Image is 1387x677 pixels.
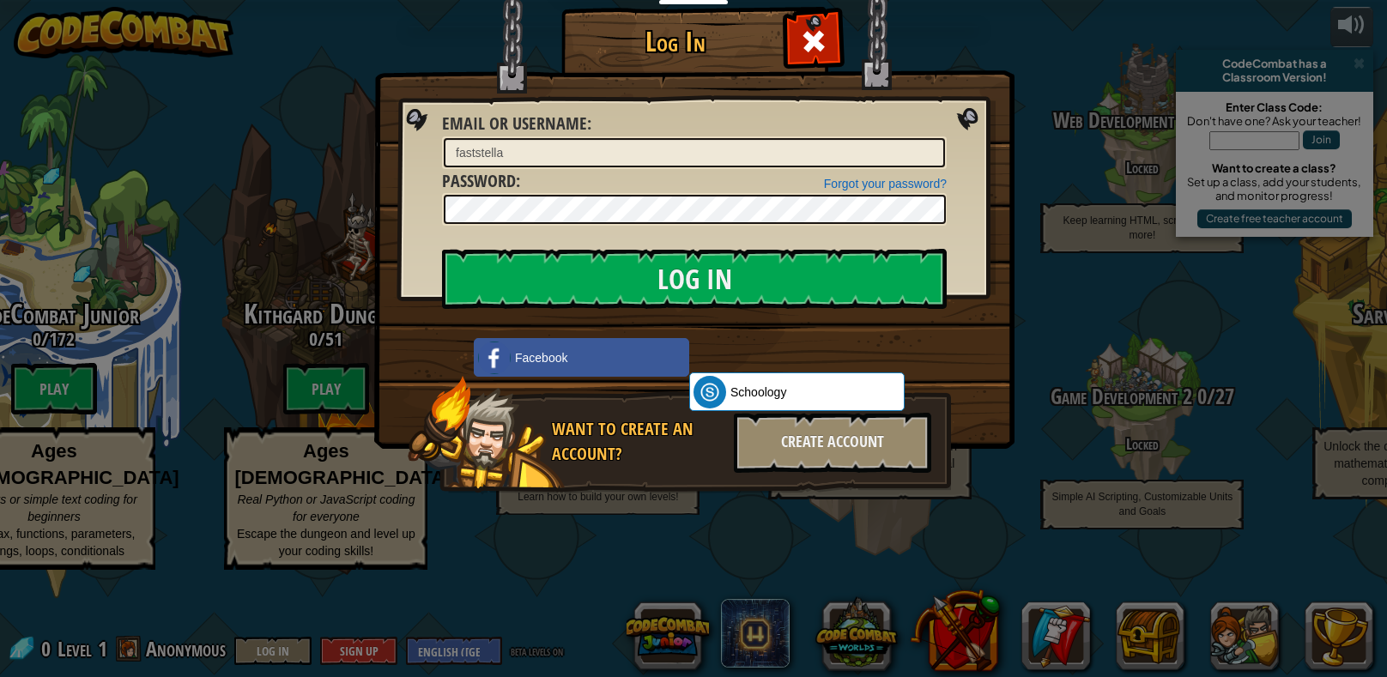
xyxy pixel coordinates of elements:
span: Facebook [515,349,567,366]
div: Want to create an account? [552,417,724,466]
span: Password [442,169,516,192]
div: Create Account [734,413,931,473]
label: : [442,112,591,136]
span: Schoology [730,384,786,401]
iframe: Sign in with Google Button [681,336,855,374]
a: Forgot your password? [824,177,947,190]
input: Log In [442,249,947,309]
img: facebook_small.png [478,342,511,374]
img: schoology.png [693,376,726,408]
label: : [442,169,520,194]
span: Email or Username [442,112,587,135]
h1: Log In [566,27,784,57]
